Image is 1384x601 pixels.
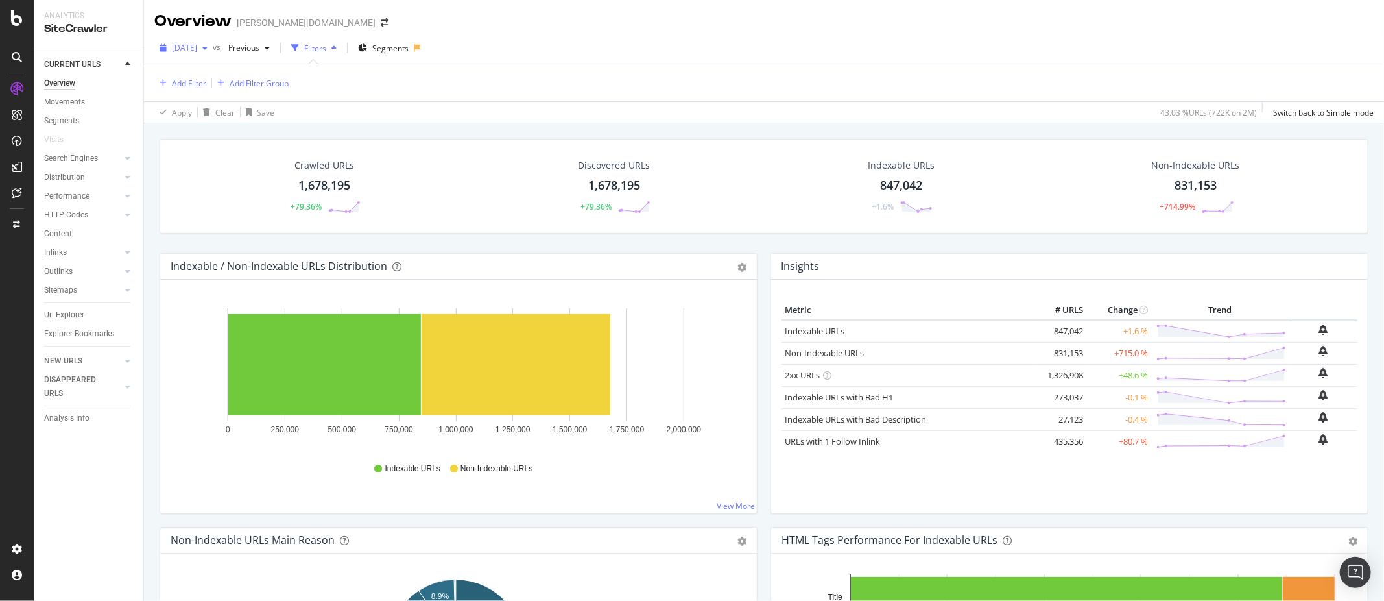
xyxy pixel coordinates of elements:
text: 500,000 [328,425,357,434]
div: Add Filter Group [230,78,289,89]
text: 750,000 [385,425,413,434]
span: vs [213,42,223,53]
a: Distribution [44,171,121,184]
div: Sitemaps [44,284,77,297]
td: +1.6 % [1086,320,1151,343]
td: -0.1 % [1086,386,1151,408]
text: 1,000,000 [438,425,473,434]
div: DISAPPEARED URLS [44,373,110,400]
div: gear [737,263,746,272]
h4: Insights [781,258,819,275]
a: Search Engines [44,152,121,166]
div: bell-plus [1319,346,1328,356]
div: Segments [44,114,79,128]
div: HTTP Codes [44,208,88,222]
button: [DATE] [154,38,213,58]
div: bell-plus [1319,325,1328,335]
button: Previous [223,38,275,58]
a: Indexable URLs with Bad H1 [785,391,893,403]
div: +79.36% [580,201,612,212]
div: Explorer Bookmarks [44,327,114,341]
div: bell-plus [1319,412,1328,423]
a: Url Explorer [44,308,134,322]
div: Filters [304,43,326,54]
svg: A chart. [171,300,741,451]
div: Visits [44,133,64,147]
text: 250,000 [271,425,300,434]
td: 847,042 [1034,320,1086,343]
div: Indexable URLs [868,159,935,172]
div: Add Filter [172,78,206,89]
div: Search Engines [44,152,98,166]
div: Clear [215,107,235,118]
a: NEW URLS [44,354,121,368]
div: Content [44,227,72,241]
text: 1,250,000 [495,425,531,434]
div: bell-plus [1319,434,1328,445]
td: 435,356 [1034,430,1086,452]
div: Performance [44,190,89,203]
a: Explorer Bookmarks [44,327,134,341]
div: 43.03 % URLs ( 722K on 2M ) [1160,107,1257,118]
span: Non-Indexable URLs [460,463,532,474]
button: Switch back to Simple mode [1268,102,1374,123]
td: +715.0 % [1086,342,1151,364]
a: View More [717,500,755,511]
span: Indexable URLs [385,463,440,474]
div: bell-plus [1319,390,1328,400]
a: Performance [44,190,121,203]
div: gear [1348,537,1357,546]
a: CURRENT URLS [44,58,121,71]
button: Segments [353,38,414,58]
a: Analysis Info [44,411,134,425]
div: 847,042 [880,177,922,194]
td: 831,153 [1034,342,1086,364]
div: Non-Indexable URLs Main Reason [171,534,335,546]
div: 1,678,195 [588,177,640,194]
td: 273,037 [1034,386,1086,408]
th: # URLS [1034,300,1086,320]
div: Switch back to Simple mode [1273,107,1374,118]
div: NEW URLS [44,354,82,368]
button: Add Filter [154,75,206,91]
a: Content [44,227,134,241]
button: Save [241,102,274,123]
a: Non-Indexable URLs [785,347,864,359]
a: Movements [44,95,134,109]
text: 0 [226,425,230,434]
div: Analytics [44,10,133,21]
td: 27,123 [1034,408,1086,430]
a: Indexable URLs with Bad Description [785,413,926,425]
a: 2xx URLs [785,369,820,381]
div: Inlinks [44,246,67,260]
div: [PERSON_NAME][DOMAIN_NAME] [237,16,376,29]
div: Distribution [44,171,85,184]
div: SiteCrawler [44,21,133,36]
div: 1,678,195 [298,177,350,194]
div: +79.36% [291,201,322,212]
div: Overview [44,77,75,90]
span: 2025 May. 19th [172,42,197,53]
a: HTTP Codes [44,208,121,222]
a: URLs with 1 Follow Inlink [785,435,880,447]
text: 8.9% [431,592,449,601]
div: Indexable / Non-Indexable URLs Distribution [171,260,387,273]
th: Metric [781,300,1034,320]
div: +1.6% [872,201,894,212]
div: Save [257,107,274,118]
a: Overview [44,77,134,90]
th: Trend [1151,300,1289,320]
div: gear [737,537,746,546]
div: CURRENT URLS [44,58,101,71]
div: Movements [44,95,85,109]
a: Segments [44,114,134,128]
div: Analysis Info [44,411,89,425]
div: Url Explorer [44,308,84,322]
div: Outlinks [44,265,73,278]
div: Apply [172,107,192,118]
td: 1,326,908 [1034,364,1086,386]
div: Open Intercom Messenger [1340,557,1371,588]
button: Clear [198,102,235,123]
text: 1,750,000 [610,425,645,434]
